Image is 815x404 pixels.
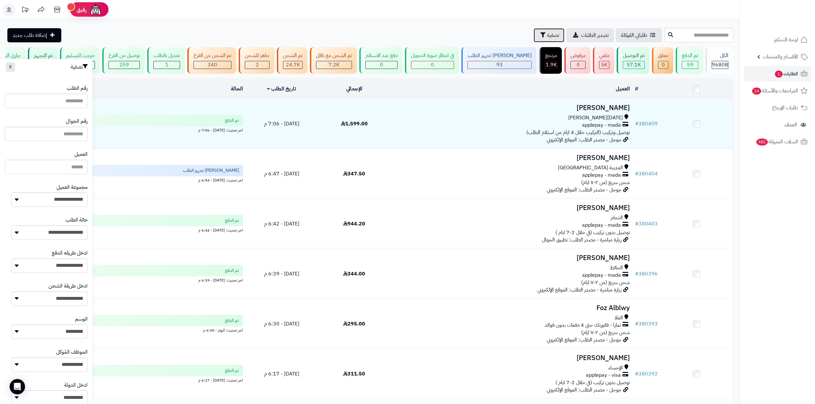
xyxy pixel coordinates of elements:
[343,320,365,328] span: 295.00
[627,61,641,69] span: 57.1K
[56,349,88,356] label: الموظف المُوكل
[431,61,434,69] span: 0
[393,204,630,212] h3: [PERSON_NAME]
[599,52,609,59] div: ملغي
[538,47,563,74] a: مرتجع 1.9K
[66,52,95,59] div: خرجت للتسليم
[635,320,658,328] a: #380393
[109,61,140,69] div: 259
[744,83,811,98] a: المراجعات والأسئلة14
[682,52,698,59] div: تم الدفع
[581,329,630,336] span: شحن سريع (من ٢-٧ ايام)
[608,364,623,372] span: الإحساء
[380,61,383,69] span: 0
[194,61,231,69] div: 340
[635,370,658,378] a: #380392
[329,61,339,69] span: 7.2K
[547,386,622,394] span: جوجل - مصدر الطلب: الموقع الإلكتروني
[751,86,798,95] span: المراجعات والأسئلة
[17,3,33,18] a: تحديثات المنصة
[264,270,299,278] span: [DATE] - 6:39 م
[193,52,231,59] div: تم الشحن من الفرع
[393,304,630,312] h3: Foz Alblwy
[366,61,397,69] div: 0
[582,272,621,279] span: applepay - mada
[774,35,798,44] span: لوحة التحكم
[555,229,630,236] span: توصيل بدون تركيب (في خلال 2-7 ايام )
[341,120,368,128] span: 1,599.00
[154,61,180,69] div: 1
[547,31,559,39] span: تصفية
[712,61,728,69] span: 96808
[752,88,761,95] span: 14
[568,114,623,122] span: [DATE][PERSON_NAME]
[7,28,61,42] a: إضافة طلب جديد
[635,170,639,178] span: #
[581,179,630,186] span: شحن سريع (من ٢-٧ ايام)
[365,52,398,59] div: دفع عند الاستلام
[59,47,101,74] a: خرجت للتسليم 77
[658,52,668,59] div: معلق
[635,320,639,328] span: #
[264,170,299,178] span: [DATE] - 6:47 م
[712,52,728,59] div: الكل
[153,52,180,59] div: تعديل بالطلب
[468,52,532,59] div: [PERSON_NAME] تجهيز الطلب
[264,220,299,228] span: [DATE] - 6:42 م
[9,226,243,233] div: اخر تحديث: [DATE] - 6:42 م
[635,270,658,278] a: #380396
[744,100,811,115] a: طلبات الإرجاع
[346,85,362,93] a: الإجمالي
[545,52,557,59] div: مرتجع
[566,28,614,42] a: تصدير الطلبات
[599,61,609,69] div: 4999
[245,52,270,59] div: جاهز للشحن
[582,122,621,129] span: applepay - mada
[763,52,798,61] span: الأقسام والمنتجات
[615,314,623,322] span: العلا
[76,6,87,13] span: رفيق
[601,61,607,69] span: 5K
[316,61,352,69] div: 7222
[547,336,622,344] span: جوجل - مصدر الطلب: الموقع الإلكتروني
[225,117,239,124] span: تم الدفع
[276,47,309,74] a: تم الشحن 24.7K
[267,85,296,93] a: تاريخ الطلب
[623,61,644,69] div: 57075
[393,354,630,362] h3: [PERSON_NAME]
[89,3,102,16] img: ai-face.png
[343,170,365,178] span: 347.50
[225,267,239,274] span: تم الدفع
[225,367,239,374] span: تم الدفع
[545,61,557,69] div: 1851
[108,52,140,59] div: توصيل من الفرع
[582,172,621,179] span: applepay - mada
[9,176,243,183] div: اخر تحديث: [DATE] - 6:54 م
[547,136,622,144] span: جوجل - مصدر الطلب: الموقع الإلكتروني
[577,61,580,69] span: 0
[772,103,798,112] span: طلبات الإرجاع
[393,254,630,262] h3: [PERSON_NAME]
[611,214,623,222] span: الدمام
[75,316,88,323] label: الوسم
[65,216,88,224] label: حالة الطلب
[547,186,622,194] span: جوجل - مصدر الطلب: الموقع الإلكتروني
[582,222,621,229] span: applepay - mada
[67,85,88,92] label: رقم الطلب
[225,217,239,224] span: تم الدفع
[774,69,798,78] span: الطلبات
[64,382,88,389] label: ادخل الدولة
[245,61,269,69] div: 2
[343,220,365,228] span: 944.20
[52,249,88,257] label: ادخل طريقه الدفع
[411,61,454,69] div: 0
[66,118,88,125] label: رقم الجوال
[74,151,88,158] label: العميل
[744,117,811,132] a: العملاء
[101,47,146,74] a: توصيل من الفرع 259
[9,63,12,70] span: X
[316,52,352,59] div: تم الشحن مع ناقل
[615,47,651,74] a: تم التوصيل 57.1K
[526,129,630,136] span: توصيل وتركيب (التركيب خلال 4 ايام من استلام الطلب)
[744,32,811,47] a: لوحة التحكم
